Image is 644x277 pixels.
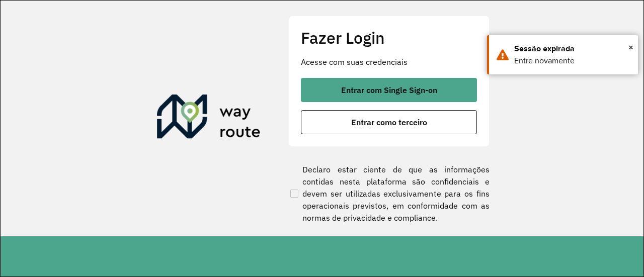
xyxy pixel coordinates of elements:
div: Entre novamente [514,55,630,67]
span: × [628,40,633,55]
label: Declaro estar ciente de que as informações contidas nesta plataforma são confidenciais e devem se... [288,163,490,224]
span: Entrar com Single Sign-on [341,86,437,94]
h2: Fazer Login [301,28,477,47]
button: Close [628,40,633,55]
button: button [301,110,477,134]
button: button [301,78,477,102]
img: Roteirizador AmbevTech [157,95,261,143]
p: Acesse com suas credenciais [301,56,477,68]
span: Entrar como terceiro [351,118,427,126]
div: Sessão expirada [514,43,630,55]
